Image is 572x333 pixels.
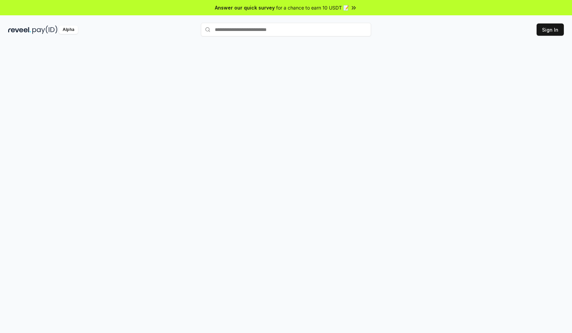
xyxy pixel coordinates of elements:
[537,23,564,36] button: Sign In
[32,26,58,34] img: pay_id
[276,4,349,11] span: for a chance to earn 10 USDT 📝
[8,26,31,34] img: reveel_dark
[59,26,78,34] div: Alpha
[215,4,275,11] span: Answer our quick survey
